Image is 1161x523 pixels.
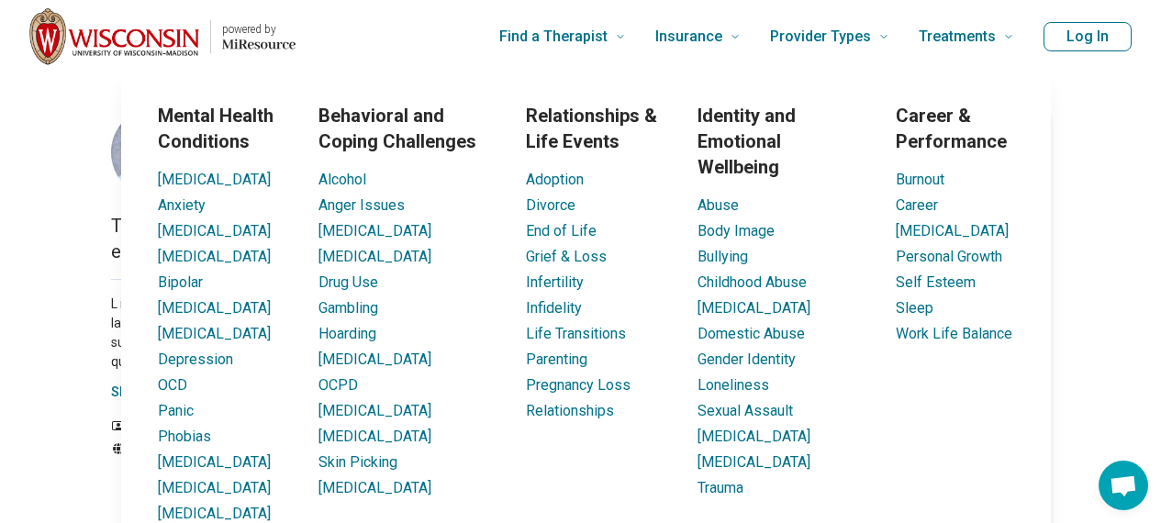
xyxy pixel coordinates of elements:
h3: Career & Performance [896,103,1014,154]
a: [MEDICAL_DATA] [318,428,431,445]
h3: Behavioral and Coping Challenges [318,103,497,154]
a: Parenting [526,351,587,368]
a: [MEDICAL_DATA] [158,453,271,471]
a: OCD [158,376,187,394]
span: Find a Therapist [499,24,608,50]
a: Relationships [526,402,614,419]
a: [MEDICAL_DATA] [318,402,431,419]
a: [MEDICAL_DATA] [698,299,810,317]
a: Adoption [526,171,584,188]
h3: Relationships & Life Events [526,103,668,154]
a: Personal Growth [896,248,1002,265]
span: Provider Types [770,24,871,50]
a: Divorce [526,196,575,214]
a: Sexual Assault [698,402,793,419]
button: Log In [1044,22,1132,51]
a: [MEDICAL_DATA] [318,351,431,368]
a: End of Life [526,222,597,239]
a: [MEDICAL_DATA] [318,222,431,239]
a: Abuse [698,196,739,214]
a: [MEDICAL_DATA] [698,453,810,471]
a: Anger Issues [318,196,405,214]
a: Drug Use [318,273,378,291]
a: Bullying [698,248,748,265]
a: Phobias [158,428,211,445]
a: [MEDICAL_DATA] [158,325,271,342]
a: Infidelity [526,299,582,317]
a: OCPD [318,376,358,394]
a: Loneliness [698,376,769,394]
p: powered by [222,22,296,37]
a: Life Transitions [526,325,626,342]
a: Anxiety [158,196,206,214]
div: Find a Therapist [11,73,1161,512]
a: [MEDICAL_DATA] [318,248,431,265]
a: Infertility [526,273,584,291]
a: Alcohol [318,171,366,188]
a: [MEDICAL_DATA] [158,299,271,317]
a: Self Esteem [896,273,976,291]
a: Body Image [698,222,775,239]
div: Open chat [1099,461,1148,510]
span: Treatments [919,24,996,50]
a: Career [896,196,938,214]
a: Home page [29,7,296,66]
a: [MEDICAL_DATA] [318,479,431,496]
a: Gender Identity [698,351,796,368]
a: [MEDICAL_DATA] [896,222,1009,239]
a: Domestic Abuse [698,325,805,342]
a: Gambling [318,299,378,317]
a: Depression [158,351,233,368]
a: Childhood Abuse [698,273,807,291]
a: [MEDICAL_DATA] [698,428,810,445]
a: Trauma [698,479,743,496]
a: Panic [158,402,194,419]
span: Insurance [655,24,722,50]
a: [MEDICAL_DATA] [158,248,271,265]
a: [MEDICAL_DATA] [158,171,271,188]
a: Hoarding [318,325,376,342]
a: [MEDICAL_DATA] [158,505,271,522]
a: Grief & Loss [526,248,607,265]
a: Sleep [896,299,933,317]
h3: Mental Health Conditions [158,103,289,154]
a: [MEDICAL_DATA] [158,479,271,496]
h3: Identity and Emotional Wellbeing [698,103,866,180]
a: Bipolar [158,273,203,291]
a: Pregnancy Loss [526,376,631,394]
a: Work Life Balance [896,325,1012,342]
a: [MEDICAL_DATA] [158,222,271,239]
a: Burnout [896,171,944,188]
a: Skin Picking [318,453,397,471]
